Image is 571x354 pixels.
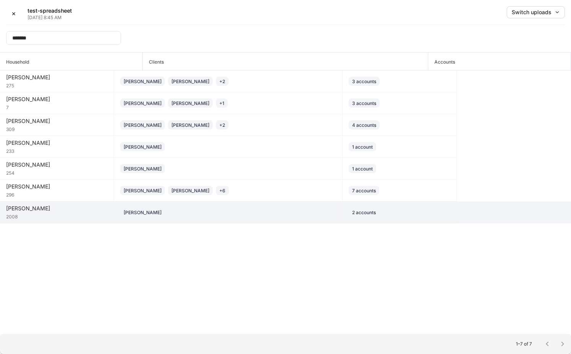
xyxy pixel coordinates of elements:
div: 7 [6,103,108,111]
div: [PERSON_NAME] [171,78,209,85]
div: [PERSON_NAME] [6,205,108,212]
h6: Clients [143,58,164,66]
div: 1 account [352,143,373,151]
div: + 1 [219,100,224,107]
div: [PERSON_NAME] [124,100,162,107]
button: Switch uploads [507,6,565,18]
div: Switch uploads [512,10,560,15]
div: 3 accounts [352,100,376,107]
div: 275 [6,81,108,89]
div: [PERSON_NAME] [124,78,162,85]
div: 296 [6,190,108,198]
div: [PERSON_NAME] [6,183,108,190]
div: 4 accounts [352,121,376,129]
div: [PERSON_NAME] [124,121,162,129]
div: 3 accounts [352,78,376,85]
div: 1 account [352,165,373,172]
p: 1–7 of 7 [516,341,532,347]
div: 7 accounts [352,187,376,194]
div: [PERSON_NAME] [6,139,108,147]
span: Clients [143,52,428,70]
div: 233 [6,147,108,154]
div: ✕ [11,11,16,16]
div: + 6 [219,187,225,194]
h6: Accounts [428,58,455,66]
div: 2 accounts [352,209,376,216]
div: + 2 [219,78,225,85]
span: Accounts [428,52,571,70]
div: [PERSON_NAME] [124,165,162,172]
div: [PERSON_NAME] [124,209,162,216]
div: [PERSON_NAME] [124,187,162,194]
h5: test-spreadsheet [28,7,72,15]
p: [DATE] 8:45 AM [28,15,72,21]
div: + 2 [219,121,225,129]
div: 254 [6,169,108,176]
div: [PERSON_NAME] [124,143,162,151]
div: [PERSON_NAME] [6,161,108,169]
div: 2008 [6,212,108,220]
div: [PERSON_NAME] [171,121,209,129]
div: [PERSON_NAME] [6,74,108,81]
div: [PERSON_NAME] [6,95,108,103]
div: [PERSON_NAME] [171,187,209,194]
div: [PERSON_NAME] [6,117,108,125]
div: [PERSON_NAME] [171,100,209,107]
div: 309 [6,125,108,133]
button: ✕ [6,6,21,21]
